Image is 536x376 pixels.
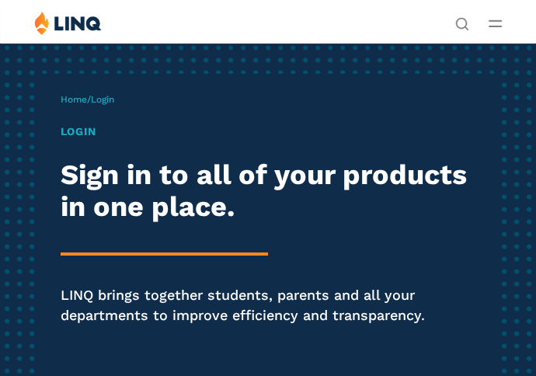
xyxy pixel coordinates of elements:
a: Home [61,94,87,105]
nav: Utility Navigation [455,11,469,30]
img: LINQ | K‑12 Software [34,11,102,35]
button: Open Main Menu [489,15,502,32]
p: LINQ brings together students, parents and all your departments to improve efficiency and transpa... [61,285,476,325]
h1: Login [61,124,476,140]
span: Login [91,94,114,105]
h2: Sign in to all of your products in one place. [61,159,476,224]
button: Open Search Bar [455,16,469,30]
span: / [61,94,114,105]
